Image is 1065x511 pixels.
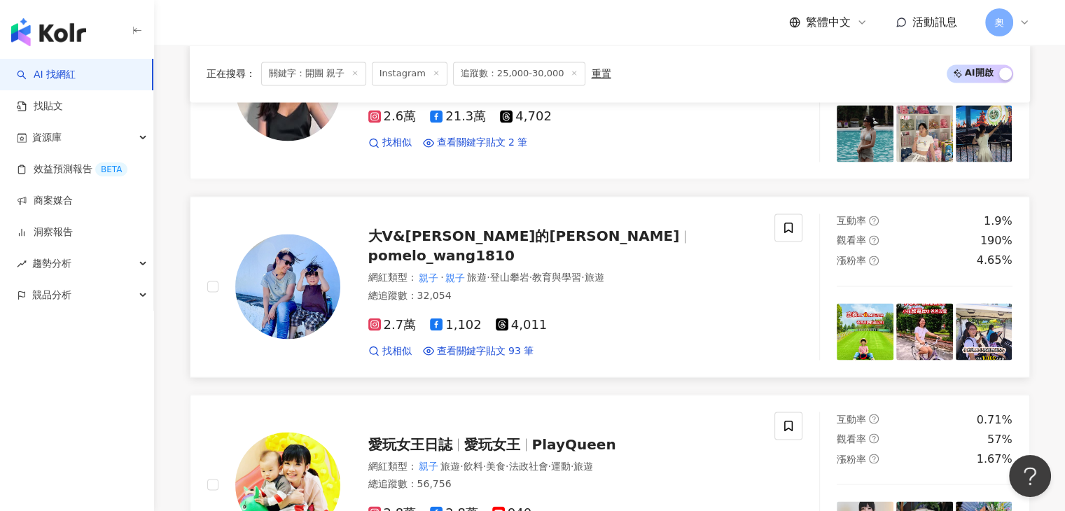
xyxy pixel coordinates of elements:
span: · [460,460,463,471]
a: 效益預測報告BETA [17,162,127,176]
div: 1.9% [984,213,1012,229]
span: question-circle [869,216,879,225]
div: 190% [980,233,1012,248]
a: KOL Avatar大V&[PERSON_NAME]的[PERSON_NAME]pomelo_wang1810網紅類型：親子·親子旅遊·登山攀岩·教育與學習·旅遊總追蹤數：32,0542.7萬1... [190,196,1030,377]
span: · [487,272,489,283]
span: · [548,460,550,471]
span: · [440,272,443,283]
img: post-image [837,105,893,162]
span: 查看關鍵字貼文 2 筆 [437,136,528,150]
a: 商案媒合 [17,194,73,208]
a: 找相似 [368,136,412,150]
img: post-image [956,105,1012,162]
span: 4,702 [500,109,552,124]
a: 找貼文 [17,99,63,113]
a: 查看關鍵字貼文 93 筆 [423,344,534,358]
iframe: Help Scout Beacon - Open [1009,455,1051,497]
span: 旅遊 [440,460,460,471]
span: 愛玩女王 [464,435,520,452]
span: 互動率 [837,215,866,226]
span: 大V&[PERSON_NAME]的[PERSON_NAME] [368,227,680,244]
span: 趨勢分析 [32,248,71,279]
div: 總追蹤數 ： 56,756 [368,477,758,491]
span: 旅遊 [573,460,593,471]
mark: 親子 [444,270,468,286]
span: · [571,460,573,471]
span: PlayQueen [532,435,616,452]
span: 找相似 [382,344,412,358]
div: 4.65% [977,253,1012,268]
div: 網紅類型 ： [368,459,758,473]
span: · [506,460,508,471]
a: 洞察報告 [17,225,73,239]
span: 活動訊息 [912,15,957,29]
span: 正在搜尋 ： [207,68,256,79]
div: 重置 [591,68,611,79]
span: 2.7萬 [368,317,417,332]
span: 追蹤數：25,000-30,000 [453,62,586,85]
a: 找相似 [368,344,412,358]
span: 美食 [486,460,506,471]
span: 繁體中文 [806,15,851,30]
span: 愛玩女王日誌 [368,435,452,452]
span: question-circle [869,255,879,265]
span: 互動率 [837,413,866,424]
span: 21.3萬 [430,109,486,124]
span: 運動 [551,460,571,471]
span: 競品分析 [32,279,71,311]
span: 漲粉率 [837,255,866,266]
span: 2.6萬 [368,109,417,124]
div: 網紅類型 ： [368,271,758,285]
span: pomelo_wang1810 [368,247,515,264]
span: 1,102 [430,317,482,332]
div: 57% [987,431,1012,447]
span: question-circle [869,454,879,463]
span: 奧 [994,15,1004,30]
span: 漲粉率 [837,453,866,464]
span: 旅遊 [585,272,604,283]
span: 查看關鍵字貼文 93 筆 [437,344,534,358]
span: 觀看率 [837,234,866,246]
span: question-circle [869,235,879,245]
a: 查看關鍵字貼文 2 筆 [423,136,528,150]
span: 4,011 [496,317,548,332]
div: 1.67% [977,451,1012,466]
a: searchAI 找網紅 [17,68,76,82]
span: 旅遊 [467,272,487,283]
span: question-circle [869,433,879,443]
span: Instagram [372,62,447,85]
img: post-image [896,303,953,360]
span: 關鍵字：開團 親子 [261,62,366,85]
span: · [483,460,486,471]
span: 登山攀岩 [490,272,529,283]
img: post-image [896,105,953,162]
span: 法政社會 [508,460,548,471]
span: · [529,272,532,283]
img: post-image [837,303,893,360]
mark: 親子 [417,458,441,474]
span: · [581,272,584,283]
div: 總追蹤數 ： 32,054 [368,288,758,302]
span: 教育與學習 [532,272,581,283]
img: KOL Avatar [235,234,340,339]
span: rise [17,259,27,269]
mark: 親子 [417,270,441,286]
span: 飲料 [464,460,483,471]
span: 找相似 [382,136,412,150]
span: 觀看率 [837,433,866,444]
div: 0.71% [977,412,1012,427]
span: 資源庫 [32,122,62,153]
span: question-circle [869,414,879,423]
img: logo [11,18,86,46]
img: post-image [956,303,1012,360]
